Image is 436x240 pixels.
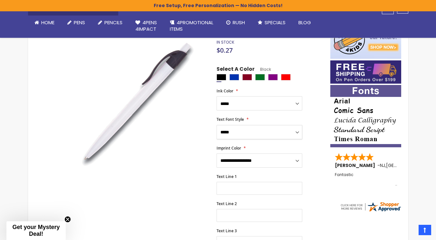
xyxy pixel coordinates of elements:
[74,19,85,26] span: Pens
[28,16,61,30] a: Home
[255,74,265,80] div: Green
[217,117,244,122] span: Text Font Style
[129,16,163,37] a: 4Pens4impact
[217,66,255,74] span: Select A Color
[377,162,433,169] span: - ,
[330,21,401,59] img: 4pens 4 kids
[217,174,237,179] span: Text Line 1
[217,39,234,45] span: In stock
[61,16,92,30] a: Pens
[163,16,220,37] a: 4PROMOTIONALITEMS
[64,216,71,223] button: Close teaser
[217,228,237,234] span: Text Line 3
[12,224,60,237] span: Get your Mystery Deal!
[298,19,311,26] span: Blog
[251,16,292,30] a: Specials
[41,19,54,26] span: Home
[268,74,278,80] div: Purple
[61,31,208,178] img: oak_side_black_1_1.jpg
[6,221,66,240] div: Get your Mystery Deal!Close teaser
[170,19,213,32] span: 4PROMOTIONAL ITEMS
[217,46,233,55] span: $0.27
[330,85,401,147] img: font-personalization-examples
[255,67,271,72] span: Black
[335,162,377,169] span: [PERSON_NAME]
[217,74,226,80] div: Black
[104,19,122,26] span: Pencils
[292,16,317,30] a: Blog
[229,74,239,80] div: Blue
[281,74,291,80] div: Red
[92,16,129,30] a: Pencils
[217,145,241,151] span: Imprint Color
[242,74,252,80] div: Burgundy
[217,88,233,94] span: Ink Color
[233,19,245,26] span: Rush
[217,40,234,45] div: Availability
[220,16,251,30] a: Rush
[380,162,385,169] span: NJ
[335,172,397,186] div: Fantastic
[330,60,401,84] img: Free shipping on orders over $199
[135,19,157,32] span: 4Pens 4impact
[386,162,433,169] span: [GEOGRAPHIC_DATA]
[217,201,237,206] span: Text Line 2
[265,19,286,26] span: Specials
